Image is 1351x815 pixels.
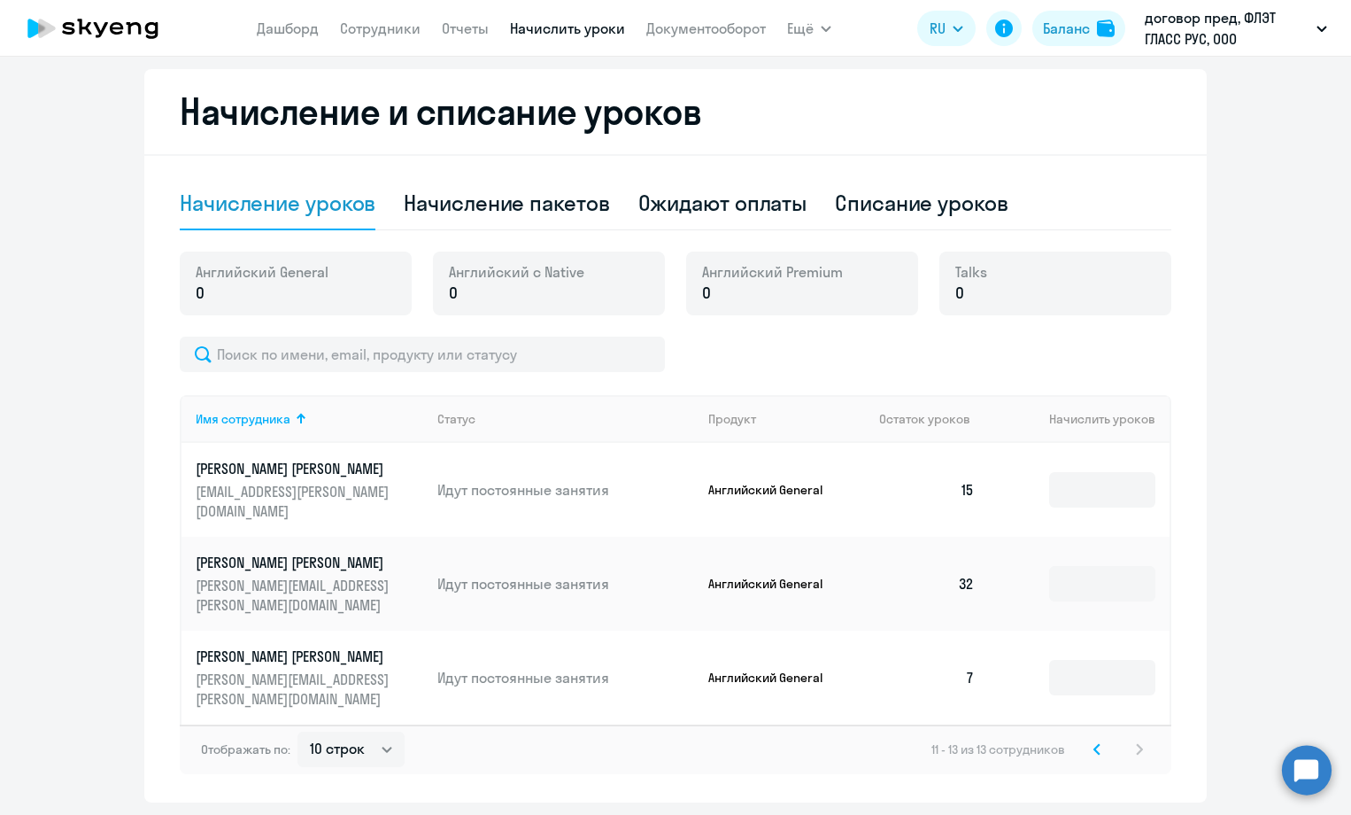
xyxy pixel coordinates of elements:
a: Документооборот [646,19,766,37]
p: Английский General [708,670,841,686]
p: Идут постоянные занятия [437,480,694,500]
a: Дашборд [257,19,319,37]
span: Остаток уроков [879,411,970,427]
span: Английский General [196,262,328,282]
button: Ещё [787,11,831,46]
p: договор пред, ФЛЭТ ГЛАСС РУС, ООО [1145,7,1309,50]
a: [PERSON_NAME] [PERSON_NAME][PERSON_NAME][EMAIL_ADDRESS][PERSON_NAME][DOMAIN_NAME] [196,553,423,615]
a: [PERSON_NAME] [PERSON_NAME][PERSON_NAME][EMAIL_ADDRESS][PERSON_NAME][DOMAIN_NAME] [196,647,423,709]
div: Ожидают оплаты [638,189,807,217]
a: Отчеты [442,19,489,37]
div: Продукт [708,411,756,427]
span: 0 [196,282,205,305]
td: 7 [865,631,989,725]
p: Идут постоянные занятия [437,668,694,687]
div: Продукт [708,411,866,427]
input: Поиск по имени, email, продукту или статусу [180,337,665,372]
p: [PERSON_NAME] [PERSON_NAME] [196,647,394,666]
span: 11 - 13 из 13 сотрудников [931,741,1065,757]
span: Английский Premium [702,262,843,282]
a: [PERSON_NAME] [PERSON_NAME][EMAIL_ADDRESS][PERSON_NAME][DOMAIN_NAME] [196,459,423,521]
p: Идут постоянные занятия [437,574,694,594]
span: RU [930,18,946,39]
span: 0 [702,282,711,305]
div: Имя сотрудника [196,411,423,427]
button: Балансbalance [1032,11,1125,46]
div: Начисление пакетов [404,189,609,217]
p: [PERSON_NAME] [PERSON_NAME] [196,459,394,478]
p: Английский General [708,576,841,592]
p: [EMAIL_ADDRESS][PERSON_NAME][DOMAIN_NAME] [196,482,394,521]
button: договор пред, ФЛЭТ ГЛАСС РУС, ООО [1136,7,1336,50]
span: Ещё [787,18,814,39]
td: 32 [865,537,989,631]
p: [PERSON_NAME][EMAIL_ADDRESS][PERSON_NAME][DOMAIN_NAME] [196,670,394,709]
div: Списание уроков [835,189,1008,217]
td: 15 [865,443,989,537]
h2: Начисление и списание уроков [180,90,1171,133]
p: [PERSON_NAME] [PERSON_NAME] [196,553,394,572]
div: Статус [437,411,694,427]
p: Английский General [708,482,841,498]
button: RU [917,11,976,46]
a: Сотрудники [340,19,421,37]
span: Talks [955,262,987,282]
span: Отображать по: [201,741,290,757]
div: Баланс [1043,18,1090,39]
p: [PERSON_NAME][EMAIL_ADDRESS][PERSON_NAME][DOMAIN_NAME] [196,576,394,615]
div: Начисление уроков [180,189,375,217]
th: Начислить уроков [989,395,1170,443]
div: Остаток уроков [879,411,989,427]
img: balance [1097,19,1115,37]
span: 0 [449,282,458,305]
span: Английский с Native [449,262,584,282]
span: 0 [955,282,964,305]
div: Статус [437,411,475,427]
a: Начислить уроки [510,19,625,37]
div: Имя сотрудника [196,411,290,427]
